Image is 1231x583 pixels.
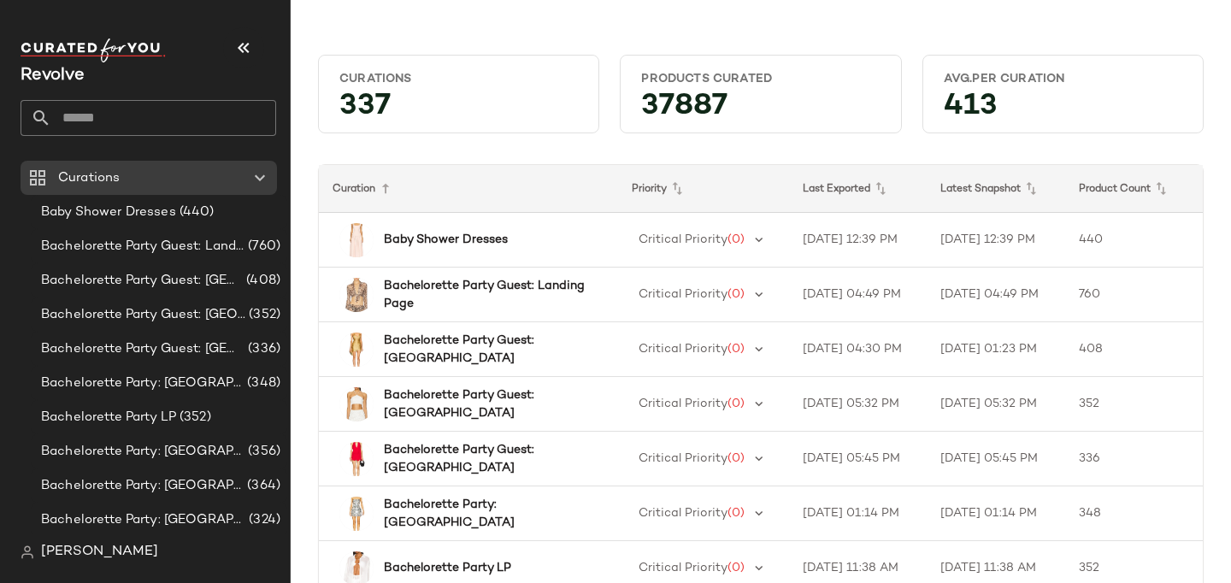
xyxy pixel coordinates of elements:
[339,71,578,87] div: Curations
[1065,377,1204,432] td: 352
[326,94,592,126] div: 337
[927,213,1065,268] td: [DATE] 12:39 PM
[41,339,244,359] span: Bachelorette Party Guest: [GEOGRAPHIC_DATA]
[727,397,745,410] span: (0)
[639,562,727,574] span: Critical Priority
[41,408,176,427] span: Bachelorette Party LP
[41,542,158,562] span: [PERSON_NAME]
[789,213,928,268] td: [DATE] 12:39 PM
[927,486,1065,541] td: [DATE] 01:14 PM
[930,94,1196,126] div: 413
[176,203,215,222] span: (440)
[176,408,211,427] span: (352)
[245,305,280,325] span: (352)
[339,278,374,312] img: INDA-WS536_V1.jpg
[21,38,166,62] img: cfy_white_logo.C9jOOHJF.svg
[727,288,745,301] span: (0)
[627,94,893,126] div: 37887
[927,432,1065,486] td: [DATE] 05:45 PM
[639,397,727,410] span: Critical Priority
[41,203,176,222] span: Baby Shower Dresses
[244,442,280,462] span: (356)
[384,277,587,313] b: Bachelorette Party Guest: Landing Page
[927,322,1065,377] td: [DATE] 01:23 PM
[41,374,244,393] span: Bachelorette Party: [GEOGRAPHIC_DATA]
[618,165,789,213] th: Priority
[319,165,618,213] th: Curation
[339,497,374,531] img: PGEO-WD37_V1.jpg
[789,377,928,432] td: [DATE] 05:32 PM
[245,510,280,530] span: (324)
[21,545,34,559] img: svg%3e
[639,507,727,520] span: Critical Priority
[727,452,745,465] span: (0)
[1065,268,1204,322] td: 760
[384,386,587,422] b: Bachelorette Party Guest: [GEOGRAPHIC_DATA]
[384,332,587,368] b: Bachelorette Party Guest: [GEOGRAPHIC_DATA]
[339,223,374,257] img: LOVF-WD4477_V1.jpg
[41,305,245,325] span: Bachelorette Party Guest: [GEOGRAPHIC_DATA]
[789,322,928,377] td: [DATE] 04:30 PM
[927,377,1065,432] td: [DATE] 05:32 PM
[639,233,727,246] span: Critical Priority
[58,168,120,188] span: Curations
[1065,432,1204,486] td: 336
[1065,322,1204,377] td: 408
[1065,486,1204,541] td: 348
[727,562,745,574] span: (0)
[41,237,244,256] span: Bachelorette Party Guest: Landing Page
[944,71,1182,87] div: Avg.per Curation
[244,374,280,393] span: (348)
[384,496,587,532] b: Bachelorette Party: [GEOGRAPHIC_DATA]
[789,486,928,541] td: [DATE] 01:14 PM
[727,233,745,246] span: (0)
[384,231,508,249] b: Baby Shower Dresses
[339,333,374,367] img: MELR-WD1125_V1.jpg
[927,165,1065,213] th: Latest Snapshot
[727,343,745,356] span: (0)
[639,343,727,356] span: Critical Priority
[727,507,745,520] span: (0)
[789,432,928,486] td: [DATE] 05:45 PM
[339,387,374,421] img: WAIR-WS31_V1.jpg
[41,476,244,496] span: Bachelorette Party: [GEOGRAPHIC_DATA]
[41,510,245,530] span: Bachelorette Party: [GEOGRAPHIC_DATA]
[384,441,587,477] b: Bachelorette Party Guest: [GEOGRAPHIC_DATA]
[639,288,727,301] span: Critical Priority
[244,237,280,256] span: (760)
[41,271,243,291] span: Bachelorette Party Guest: [GEOGRAPHIC_DATA]
[21,67,85,85] span: Current Company Name
[789,268,928,322] td: [DATE] 04:49 PM
[244,476,280,496] span: (364)
[339,442,374,476] img: ROWR-WD14_V1.jpg
[789,165,928,213] th: Last Exported
[1065,213,1204,268] td: 440
[641,71,880,87] div: Products Curated
[243,271,280,291] span: (408)
[244,339,280,359] span: (336)
[384,559,511,577] b: Bachelorette Party LP
[1065,165,1204,213] th: Product Count
[41,442,244,462] span: Bachelorette Party: [GEOGRAPHIC_DATA]
[927,268,1065,322] td: [DATE] 04:49 PM
[639,452,727,465] span: Critical Priority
